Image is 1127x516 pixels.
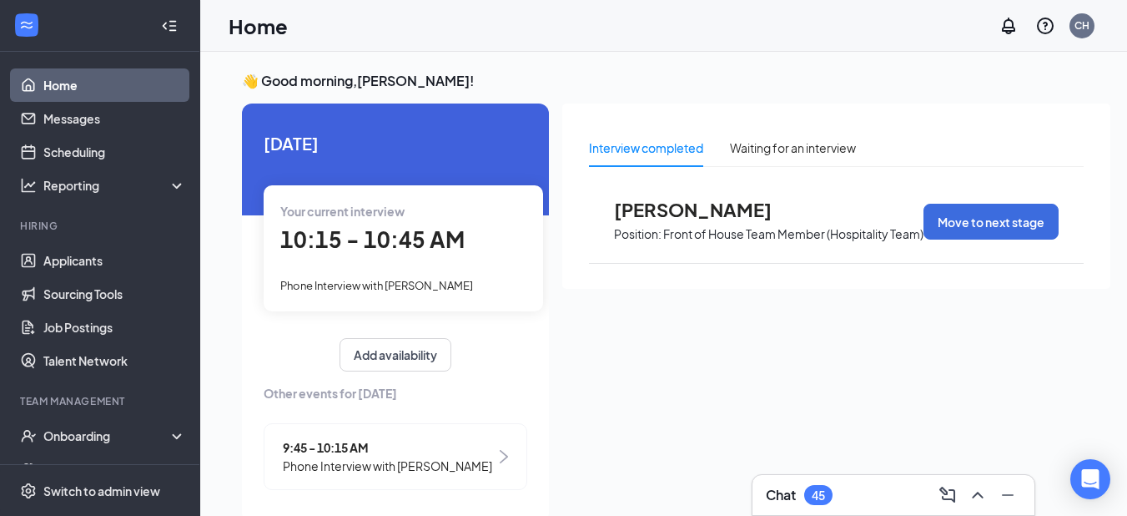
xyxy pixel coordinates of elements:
p: Position: [614,226,662,242]
a: Talent Network [43,344,186,377]
div: Interview completed [589,139,703,157]
span: Phone Interview with [PERSON_NAME] [283,457,492,475]
a: Scheduling [43,135,186,169]
svg: Minimize [998,485,1018,505]
svg: WorkstreamLogo [18,17,35,33]
svg: Analysis [20,177,37,194]
svg: Notifications [999,16,1019,36]
h1: Home [229,12,288,40]
button: Minimize [994,482,1021,508]
a: Sourcing Tools [43,277,186,311]
div: Open Intercom Messenger [1070,459,1110,499]
button: Add availability [340,338,451,372]
div: Onboarding [43,427,172,444]
h3: 👋 Good morning, [PERSON_NAME] ! [242,72,1110,90]
a: Team [43,453,186,486]
h3: Chat [766,486,796,504]
div: CH [1074,18,1089,33]
div: Switch to admin view [43,483,160,499]
span: Your current interview [280,204,405,219]
svg: ComposeMessage [938,485,958,505]
span: [DATE] [264,130,527,156]
svg: ChevronUp [968,485,988,505]
a: Job Postings [43,311,186,344]
span: [PERSON_NAME] [614,199,797,220]
span: 9:45 - 10:15 AM [283,438,492,457]
a: Applicants [43,244,186,277]
div: Hiring [20,219,183,233]
a: Home [43,68,186,102]
svg: QuestionInfo [1035,16,1055,36]
button: ComposeMessage [934,482,961,508]
span: Other events for [DATE] [264,384,527,402]
button: ChevronUp [964,482,991,508]
svg: Settings [20,483,37,499]
div: Team Management [20,394,183,408]
svg: Collapse [161,18,178,34]
div: Reporting [43,177,187,194]
p: Front of House Team Member (Hospitality Team) [663,226,923,242]
div: Waiting for an interview [730,139,856,157]
a: Messages [43,102,186,135]
span: 10:15 - 10:45 AM [280,225,465,253]
button: Move to next stage [923,204,1059,240]
svg: UserCheck [20,427,37,444]
div: 45 [812,488,825,503]
span: Phone Interview with [PERSON_NAME] [280,279,473,292]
